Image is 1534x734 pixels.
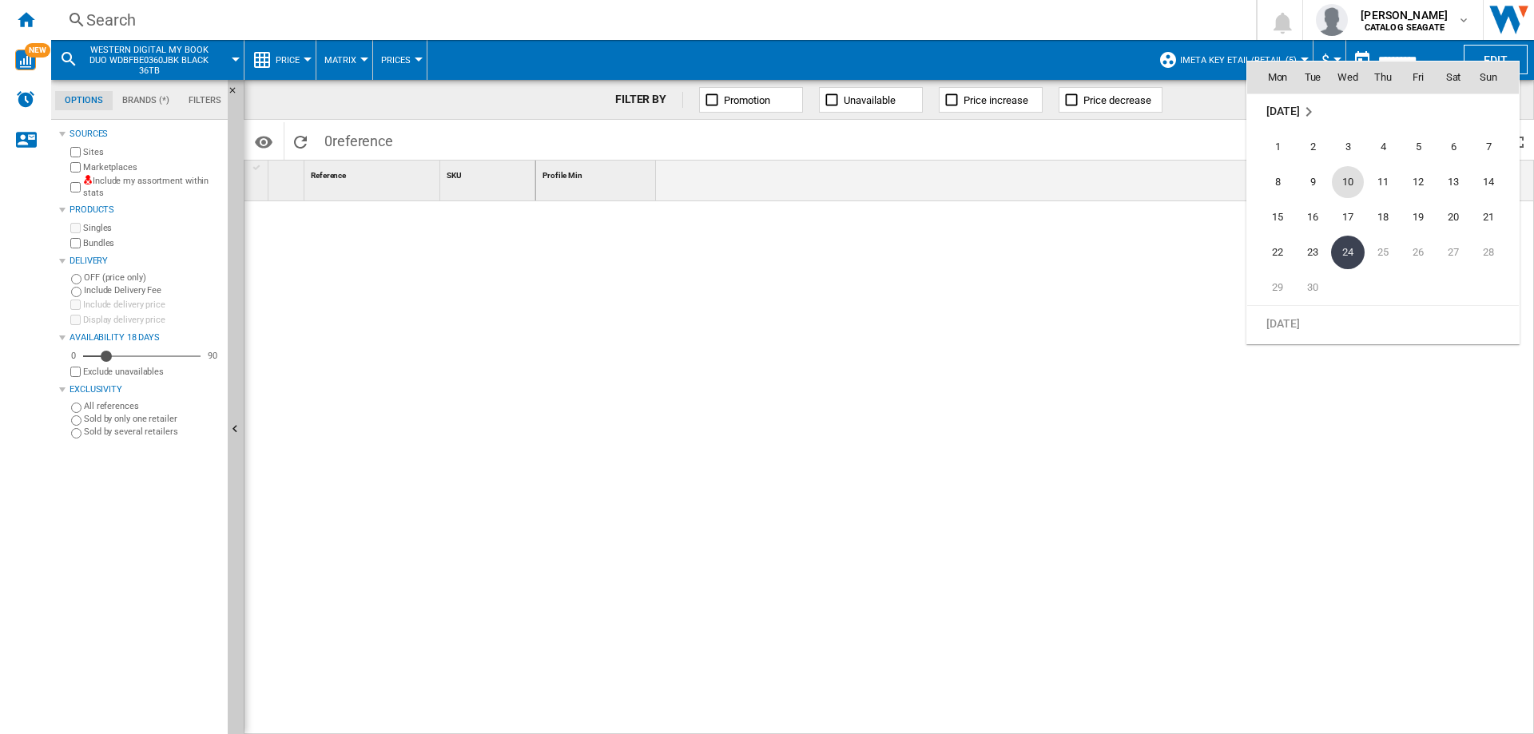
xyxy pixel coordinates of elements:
td: Monday September 15 2025 [1247,200,1295,235]
span: 8 [1262,166,1294,198]
td: Thursday September 4 2025 [1365,129,1401,165]
span: 22 [1262,236,1294,268]
tr: Week 3 [1247,200,1519,235]
td: Wednesday September 3 2025 [1330,129,1365,165]
td: September 2025 [1247,93,1519,129]
tr: Week undefined [1247,93,1519,129]
th: Thu [1365,61,1401,93]
th: Wed [1330,61,1365,93]
tr: Week 2 [1247,165,1519,200]
td: Monday September 22 2025 [1247,235,1295,270]
td: Saturday September 6 2025 [1436,129,1471,165]
td: Sunday September 28 2025 [1471,235,1519,270]
span: 15 [1262,201,1294,233]
td: Thursday September 25 2025 [1365,235,1401,270]
td: Sunday September 21 2025 [1471,200,1519,235]
td: Saturday September 27 2025 [1436,235,1471,270]
th: Sun [1471,61,1519,93]
td: Tuesday September 23 2025 [1295,235,1330,270]
td: Wednesday September 17 2025 [1330,200,1365,235]
span: 20 [1437,201,1469,233]
td: Tuesday September 16 2025 [1295,200,1330,235]
span: 6 [1437,131,1469,163]
td: Friday September 5 2025 [1401,129,1436,165]
span: 13 [1437,166,1469,198]
td: Tuesday September 9 2025 [1295,165,1330,200]
span: 2 [1297,131,1329,163]
td: Friday September 19 2025 [1401,200,1436,235]
span: 21 [1472,201,1504,233]
td: Wednesday September 10 2025 [1330,165,1365,200]
th: Sat [1436,61,1471,93]
span: 18 [1367,201,1399,233]
td: Saturday September 20 2025 [1436,200,1471,235]
td: Friday September 12 2025 [1401,165,1436,200]
td: Monday September 29 2025 [1247,270,1295,306]
span: 9 [1297,166,1329,198]
span: [DATE] [1266,316,1299,329]
td: Wednesday September 24 2025 [1330,235,1365,270]
th: Fri [1401,61,1436,93]
span: 4 [1367,131,1399,163]
span: 23 [1297,236,1329,268]
span: 17 [1332,201,1364,233]
span: 12 [1402,166,1434,198]
td: Monday September 1 2025 [1247,129,1295,165]
span: 1 [1262,131,1294,163]
span: 24 [1331,236,1365,269]
span: 3 [1332,131,1364,163]
td: Thursday September 18 2025 [1365,200,1401,235]
tr: Week 5 [1247,270,1519,306]
span: 10 [1332,166,1364,198]
md-calendar: Calendar [1247,61,1519,343]
td: Saturday September 13 2025 [1436,165,1471,200]
td: Friday September 26 2025 [1401,235,1436,270]
td: Monday September 8 2025 [1247,165,1295,200]
tr: Week 1 [1247,129,1519,165]
td: Sunday September 14 2025 [1471,165,1519,200]
tr: Week 4 [1247,235,1519,270]
td: Tuesday September 30 2025 [1295,270,1330,306]
span: 16 [1297,201,1329,233]
span: [DATE] [1266,105,1299,117]
span: 7 [1472,131,1504,163]
span: 14 [1472,166,1504,198]
td: Thursday September 11 2025 [1365,165,1401,200]
td: Sunday September 7 2025 [1471,129,1519,165]
span: 19 [1402,201,1434,233]
tr: Week undefined [1247,305,1519,341]
span: 11 [1367,166,1399,198]
span: 5 [1402,131,1434,163]
th: Tue [1295,61,1330,93]
td: Tuesday September 2 2025 [1295,129,1330,165]
th: Mon [1247,61,1295,93]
